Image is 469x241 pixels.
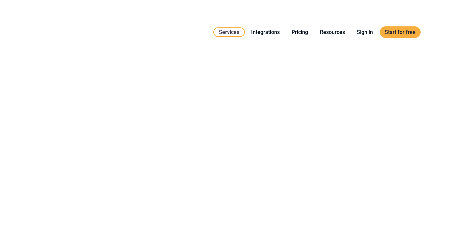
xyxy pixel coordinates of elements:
[246,28,285,36] a: Integrations
[315,28,350,36] a: Resources
[213,27,245,37] a: Services
[380,26,421,38] a: Start for free
[352,28,378,36] a: Sign in
[287,28,313,36] a: Pricing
